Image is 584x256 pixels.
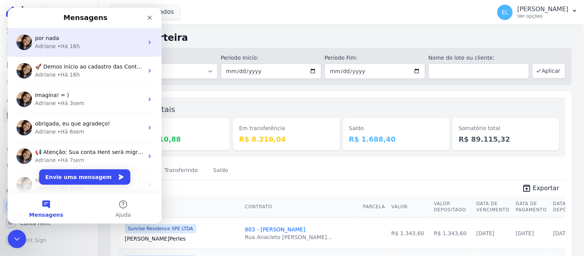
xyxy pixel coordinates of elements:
[476,230,494,236] a: [DATE]
[239,134,333,144] dd: R$ 8.216,04
[522,184,531,193] i: unarchive
[163,161,200,181] a: Transferindo
[27,27,52,33] span: por nada
[349,124,443,132] dt: Saldo
[27,113,102,119] span: obrigada, eu que agradeço!
[550,196,582,218] th: Data de Depósito
[129,134,224,144] dd: R$ 79.210,88
[27,177,48,185] div: Adriane
[3,159,95,174] a: Negativação
[388,218,431,249] td: R$ 1.343,60
[349,134,443,144] dd: R$ 1.688,40
[8,8,162,224] iframe: Intercom live chat
[27,170,112,176] span: Maravilha [PERSON_NAME]! = )
[9,141,24,156] img: Profile image for Adriane
[242,196,360,218] th: Contrato
[459,124,553,132] dt: Somatório total
[9,84,24,99] img: Profile image for Adriane
[8,230,26,248] iframe: Intercom live chat
[3,125,95,140] a: Transferências
[516,230,534,236] a: [DATE]
[129,124,224,132] dt: Depositado
[9,27,24,42] img: Profile image for Adriane
[245,233,332,241] div: Rua Anacleto [PERSON_NAME]...
[32,162,123,177] button: Envie uma mensagem
[50,177,77,185] div: • Há 8sem
[516,184,566,194] a: unarchive Exportar
[533,184,559,193] span: Exportar
[50,92,77,100] div: • Há 3sem
[245,226,305,233] a: 803 - [PERSON_NAME]
[513,196,550,218] th: Data de Pagamento
[3,216,95,231] a: Conta Hent
[553,230,571,236] a: [DATE]
[9,112,24,128] img: Profile image for Adriane
[3,23,95,38] a: Visão Geral
[50,149,77,157] div: • Há 7sem
[77,185,154,216] button: Ajuda
[27,120,48,128] div: Adriane
[125,224,196,233] span: Sunrise Residence SPE LTDA
[325,54,425,62] label: Período Fim:
[3,108,95,123] a: Minha Carteira
[6,186,92,196] div: Plataformas
[517,13,569,19] p: Ver opções
[212,161,230,181] a: Saldo
[111,5,181,19] button: 5 selecionados
[3,40,95,55] a: Contratos
[50,35,72,43] div: • Há 16h
[3,91,95,106] a: Clientes
[111,31,572,45] h2: Minha Carteira
[428,54,529,62] label: Nome do lote ou cliente:
[532,63,566,79] button: Aplicar
[221,54,322,62] label: Período Inicío:
[473,196,512,218] th: Data de Vencimento
[431,196,473,218] th: Valor Depositado
[9,169,24,185] img: Profile image for Adriane
[3,199,95,214] a: Recebíveis
[388,196,431,218] th: Valor
[9,55,24,71] img: Profile image for Adriane
[360,196,388,218] th: Parcela
[50,63,72,71] div: • Há 16h
[119,196,242,218] th: Cliente
[108,204,123,210] span: Ajuda
[3,57,95,72] a: Parcelas
[517,5,569,13] p: [PERSON_NAME]
[239,124,333,132] dt: Em transferência
[431,218,473,249] td: R$ 1.343,60
[27,63,48,71] div: Adriane
[27,35,48,43] div: Adriane
[22,204,56,210] span: Mensagens
[125,235,239,243] a: [PERSON_NAME]Perles
[3,74,95,89] a: Lotes
[3,142,95,157] a: Crédito
[50,120,77,128] div: • Há 6sem
[502,10,509,15] span: EL
[27,149,48,157] div: Adriane
[491,2,584,23] button: EL [PERSON_NAME] Ver opções
[27,84,61,90] span: Imagina! = )
[27,92,48,100] div: Adriane
[459,134,553,144] dd: R$ 89.115,32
